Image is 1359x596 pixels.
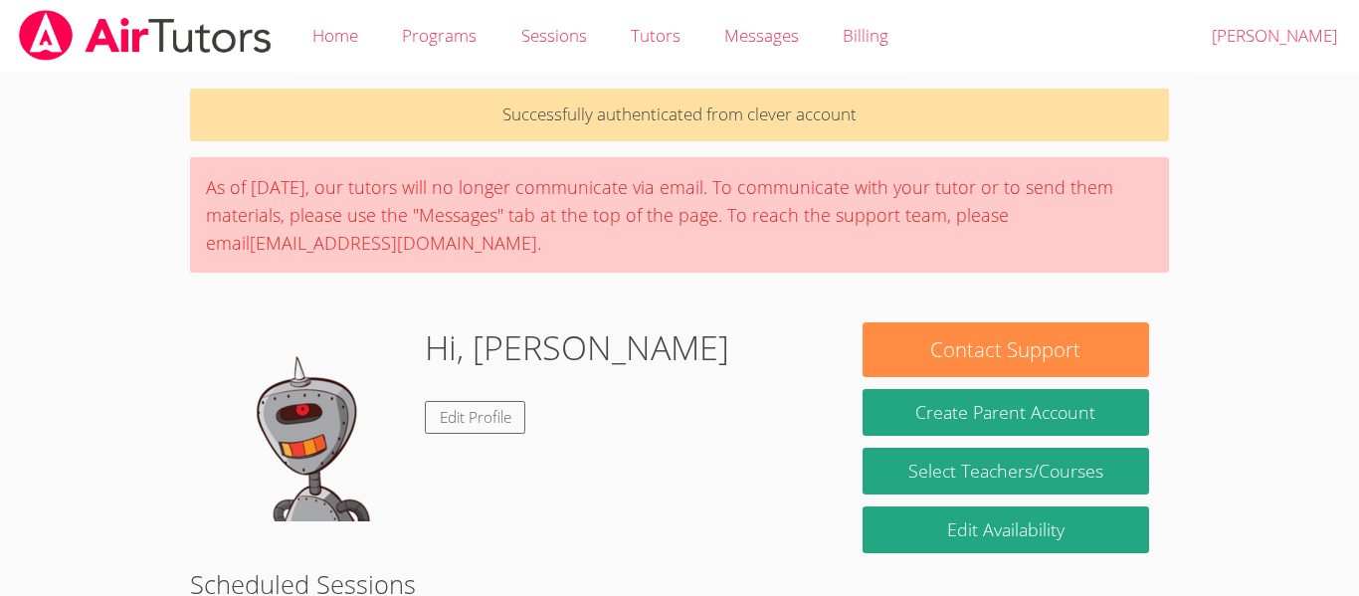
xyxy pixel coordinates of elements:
button: Create Parent Account [863,389,1149,436]
span: Messages [724,24,799,47]
img: default.png [210,322,409,521]
a: Edit Availability [863,506,1149,553]
p: Successfully authenticated from clever account [190,89,1169,141]
h1: Hi, [PERSON_NAME] [425,322,729,373]
button: Contact Support [863,322,1149,377]
div: As of [DATE], our tutors will no longer communicate via email. To communicate with your tutor or ... [190,157,1169,273]
a: Edit Profile [425,401,526,434]
img: airtutors_banner-c4298cdbf04f3fff15de1276eac7730deb9818008684d7c2e4769d2f7ddbe033.png [17,10,274,61]
a: Select Teachers/Courses [863,448,1149,495]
